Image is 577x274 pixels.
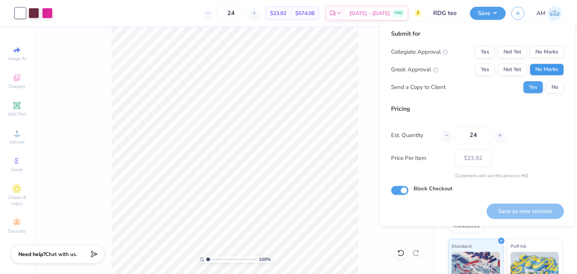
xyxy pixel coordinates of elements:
strong: Need help? [18,251,45,258]
button: Yes [523,81,543,93]
div: Greek Approval [391,65,438,74]
span: Clipart & logos [4,194,30,206]
div: Send a Copy to Client [391,83,446,92]
span: Image AI [8,56,26,62]
div: Submit for [391,29,564,38]
span: Decorate [8,228,26,234]
span: Designs [9,83,25,89]
span: $574.08 [295,9,314,17]
div: Pricing [391,104,564,113]
button: Yes [475,46,495,58]
span: Upload [9,139,24,145]
button: No Marks [530,46,564,58]
label: Price Per Item [391,154,449,163]
button: Not Yet [498,46,527,58]
img: Abhinav Mohan [547,6,562,21]
input: Untitled Design [427,6,464,21]
input: – – [216,6,246,20]
button: Yes [475,63,495,75]
button: No [546,81,564,93]
span: Add Text [8,111,26,117]
div: Collegiate Approval [391,48,448,56]
a: AM [536,6,562,21]
span: 100 % [259,256,271,263]
button: Not Yet [498,63,527,75]
span: Puff Ink [511,242,526,250]
span: $23.92 [270,9,286,17]
span: AM [536,9,545,18]
div: Customers will see this price on HQ. [391,172,564,179]
button: No Marks [530,63,564,75]
label: Block Checkout [414,185,452,193]
span: Chat with us. [45,251,77,258]
button: Save [470,7,506,20]
span: FREE [394,11,402,16]
label: Est. Quantity [391,131,436,140]
input: – – [455,126,491,144]
span: Standard [452,242,471,250]
span: [DATE] - [DATE] [349,9,390,17]
div: Rhinestones [448,221,485,232]
span: Greek [11,167,23,173]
